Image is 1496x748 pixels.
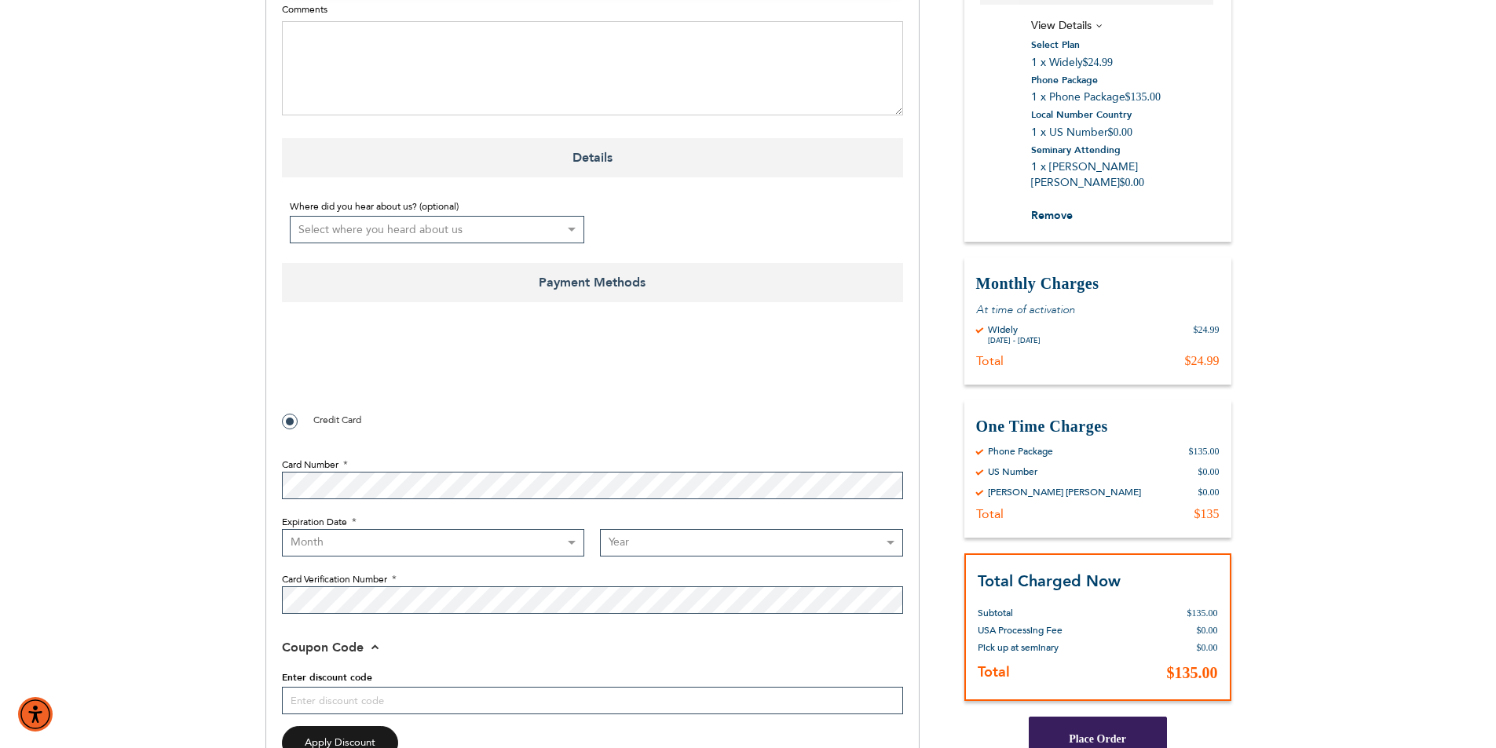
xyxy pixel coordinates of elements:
span: $135.00 [1167,664,1218,681]
div: Total [976,506,1004,522]
span: Remove [1031,208,1073,223]
strong: Total Charged Now [978,571,1121,592]
h3: Monthly Charges [976,273,1220,294]
dd: 1 x US Number [1031,125,1213,140]
div: $24.99 [1185,353,1220,369]
span: Card Verification Number [282,573,387,586]
div: $135 [1194,506,1220,522]
span: USA Processing Fee [978,624,1063,637]
span: Details [282,138,903,177]
span: $135.00 [1187,608,1218,618]
span: $0.00 [1108,126,1133,138]
span: View Details [1031,18,1092,33]
div: $0.00 [1198,465,1220,478]
span: $0.00 [1197,642,1218,653]
h3: One Time Charges [976,416,1220,437]
div: Phone Package [988,445,1053,458]
span: $0.00 [1197,625,1218,636]
div: Total [976,353,1004,369]
span: Coupon Code [282,639,364,656]
strong: Total [978,662,1010,682]
span: Pick up at seminary [978,641,1059,654]
dt: Seminary Attending [1031,143,1121,157]
span: Payment Methods [282,263,903,302]
span: Enter discount code [282,671,372,684]
div: [DATE] - [DATE] [988,336,1041,345]
span: $0.00 [1120,177,1145,188]
dd: 1 x Widely [1031,55,1213,71]
span: Credit Card [313,414,361,426]
dt: Local number country [1031,108,1132,122]
div: US Number [988,465,1037,478]
input: Enter discount code [282,687,903,714]
span: Card Number [282,458,338,471]
dt: select plan [1031,38,1080,52]
span: $24.99 [1083,57,1114,68]
div: $135.00 [1189,445,1220,458]
dd: 1 x Phone Package [1031,89,1213,105]
span: $135.00 [1125,91,1161,103]
dt: Phone Package [1031,73,1098,87]
span: Place Order [1069,733,1126,745]
div: Widely [988,323,1041,336]
iframe: reCAPTCHA [282,338,521,399]
div: Accessibility Menu [18,697,53,732]
span: Expiration Date [282,516,347,528]
div: $0.00 [1198,486,1220,498]
span: Where did you hear about us? (optional) [290,200,459,213]
label: Comments [282,2,903,16]
th: Subtotal [978,593,1100,622]
div: $24.99 [1194,323,1220,345]
dd: 1 x [PERSON_NAME] [PERSON_NAME] [1031,159,1213,191]
p: At time of activation [976,302,1220,317]
div: [PERSON_NAME] [PERSON_NAME] [988,486,1141,498]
